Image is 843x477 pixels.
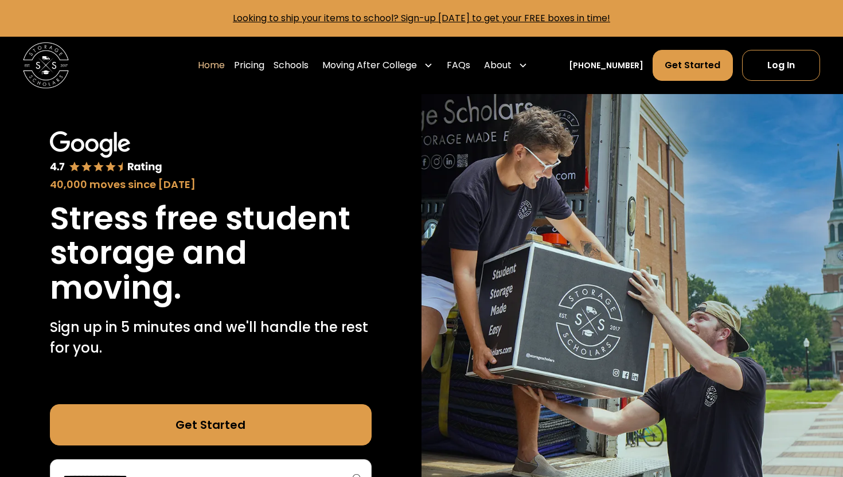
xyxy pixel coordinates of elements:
[653,50,732,81] a: Get Started
[274,49,309,81] a: Schools
[50,131,163,174] img: Google 4.7 star rating
[447,49,470,81] a: FAQs
[234,49,264,81] a: Pricing
[322,58,417,72] div: Moving After College
[318,49,438,81] div: Moving After College
[479,49,532,81] div: About
[50,177,372,192] div: 40,000 moves since [DATE]
[742,50,820,81] a: Log In
[233,11,610,25] a: Looking to ship your items to school? Sign-up [DATE] to get your FREE boxes in time!
[23,42,69,88] a: home
[23,42,69,88] img: Storage Scholars main logo
[50,317,372,358] p: Sign up in 5 minutes and we'll handle the rest for you.
[50,201,372,306] h1: Stress free student storage and moving.
[50,404,372,445] a: Get Started
[484,58,512,72] div: About
[569,60,643,72] a: [PHONE_NUMBER]
[198,49,225,81] a: Home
